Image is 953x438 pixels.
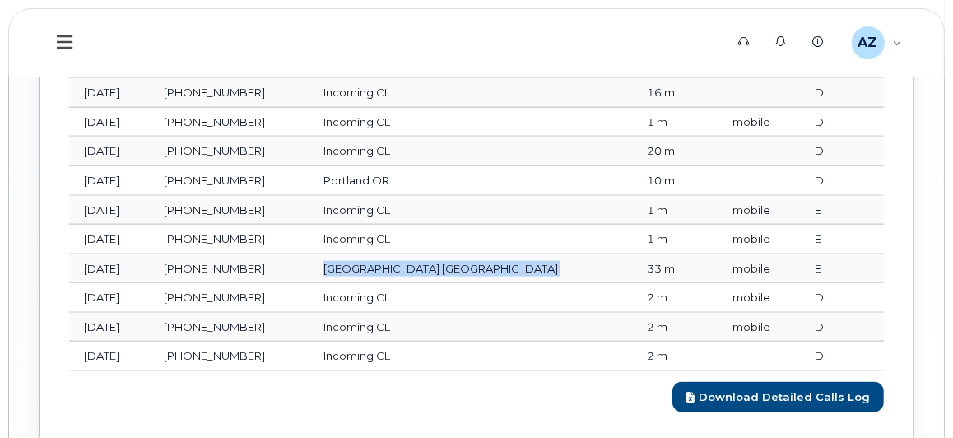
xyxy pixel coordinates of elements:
[164,174,265,187] span: [PHONE_NUMBER]
[800,313,884,342] td: D
[69,225,149,254] td: [DATE]
[632,78,718,108] td: 16 m
[164,320,265,333] span: [PHONE_NUMBER]
[718,196,800,226] td: mobile
[632,166,718,196] td: 10 m
[800,342,884,371] td: D
[800,196,884,226] td: E
[164,115,265,128] span: [PHONE_NUMBER]
[800,166,884,196] td: D
[69,78,149,108] td: [DATE]
[164,203,265,217] span: [PHONE_NUMBER]
[309,342,632,371] td: Incoming CL
[632,283,718,313] td: 2 m
[309,166,632,196] td: Portland OR
[858,33,878,53] span: AZ
[800,225,884,254] td: E
[69,283,149,313] td: [DATE]
[69,137,149,166] td: [DATE]
[800,283,884,313] td: D
[632,225,718,254] td: 1 m
[309,283,632,313] td: Incoming CL
[69,108,149,137] td: [DATE]
[309,196,632,226] td: Incoming CL
[800,78,884,108] td: D
[69,342,149,371] td: [DATE]
[718,254,800,284] td: mobile
[309,254,632,284] td: [GEOGRAPHIC_DATA] [GEOGRAPHIC_DATA]
[69,196,149,226] td: [DATE]
[800,108,884,137] td: D
[632,254,718,284] td: 33 m
[632,108,718,137] td: 1 m
[632,196,718,226] td: 1 m
[69,166,149,196] td: [DATE]
[672,382,884,412] a: Download Detailed Calls Log
[800,137,884,166] td: D
[309,108,632,137] td: Incoming CL
[309,137,632,166] td: Incoming CL
[881,366,941,426] iframe: Messenger Launcher
[632,313,718,342] td: 2 m
[164,291,265,304] span: [PHONE_NUMBER]
[718,283,800,313] td: mobile
[69,313,149,342] td: [DATE]
[718,313,800,342] td: mobile
[164,86,265,99] span: [PHONE_NUMBER]
[164,144,265,157] span: [PHONE_NUMBER]
[718,108,800,137] td: mobile
[69,254,149,284] td: [DATE]
[718,225,800,254] td: mobile
[632,342,718,371] td: 2 m
[309,78,632,108] td: Incoming CL
[840,26,913,59] div: Allison Zimpfer
[632,137,718,166] td: 20 m
[164,349,265,362] span: [PHONE_NUMBER]
[309,225,632,254] td: Incoming CL
[164,262,265,275] span: [PHONE_NUMBER]
[309,313,632,342] td: Incoming CL
[800,254,884,284] td: E
[164,232,265,245] span: [PHONE_NUMBER]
